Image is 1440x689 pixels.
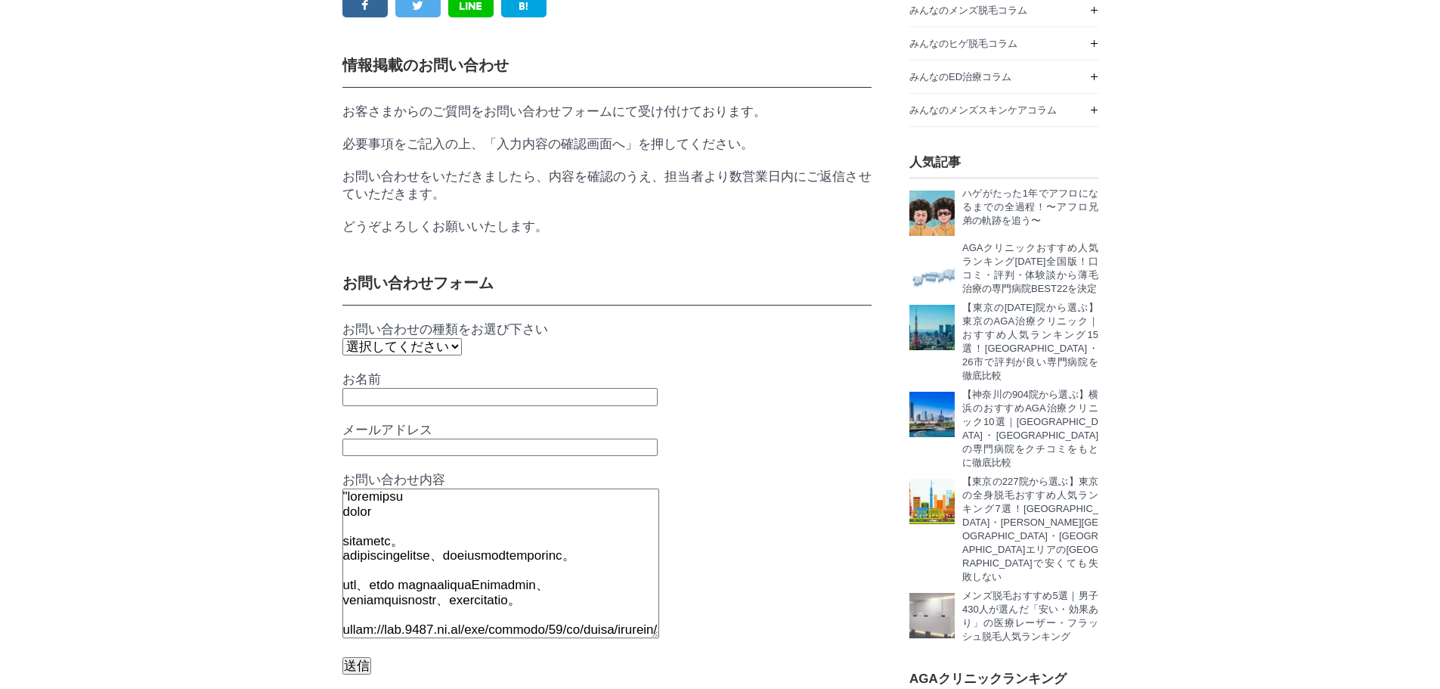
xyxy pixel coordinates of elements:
label: お問い合わせ内容 [342,473,659,641]
img: 東京タワー [909,305,955,350]
a: みんなのメンズスキンケアコラム [909,94,1098,126]
h2: お問い合わせフォーム [342,273,872,306]
a: 海岸と高層ビルと観覧車と船 【神奈川の904院から選ぶ】横浜のおすすめAGA治療クリニック10選｜[GEOGRAPHIC_DATA]・[GEOGRAPHIC_DATA]の専門病院をクチコミをもと... [909,392,1098,470]
p: お客さまからのご質問をお問い合わせフォームにて受け付けております。 [342,103,872,120]
h3: 人気記事 [909,154,1098,179]
a: 東京タワー 【東京の[DATE]院から選ぶ】東京のAGA治療クリニック｜おすすめ人気ランキング15選！[GEOGRAPHIC_DATA]・26市で評判が良い専門病院を徹底比較 [909,305,1098,383]
a: 東京のメンズ脱毛、おすすめはどこ？ 【東京の227院から選ぶ】東京の全身脱毛おすすめ人気ランキング7選！[GEOGRAPHIC_DATA]・[PERSON_NAME][GEOGRAPHIC_DA... [909,479,1098,584]
img: メンズ脱毛おすすめクリニック [909,593,955,638]
img: LINE [460,2,482,10]
p: 【東京の[DATE]院から選ぶ】東京のAGA治療クリニック｜おすすめ人気ランキング15選！[GEOGRAPHIC_DATA]・26市で評判が良い専門病院を徹底比較 [962,301,1098,383]
span: みんなのメンズ脱毛コラム [909,5,1027,16]
input: お名前 [342,388,658,406]
a: みんなのED治療コラム [909,61,1098,93]
img: AGA治療のMOTEOおすすめクリニックランキング全国版 [909,245,955,290]
input: メールアドレス [342,439,658,457]
p: 必要事項をご記入の上、「入力内容の確認画面へ」を押してください。 [342,135,872,153]
a: みんなのヒゲ脱毛コラム [909,27,1098,60]
h2: 情報掲載のお問い合わせ [342,55,872,88]
img: 東京のメンズ脱毛、おすすめはどこ？ [909,479,955,524]
img: B! [519,2,528,10]
label: メールアドレス [342,423,658,454]
img: 海岸と高層ビルと観覧車と船 [909,392,955,437]
p: AGAクリニックおすすめ人気ランキング[DATE]全国版！口コミ・評判・体験談から薄毛治療の専門病院BEST22を決定 [962,241,1098,296]
h3: AGAクリニックランキング [909,670,1098,687]
a: ハゲがたった1年えアフロになるまでの全過程 ハゲがたった1年でアフロになるまでの全過程！〜アフロ兄弟の軌跡を追う〜 [909,191,1098,236]
a: AGA治療のMOTEOおすすめクリニックランキング全国版 AGAクリニックおすすめ人気ランキング[DATE]全国版！口コミ・評判・体験談から薄毛治療の専門病院BEST22を決定 [909,245,1098,296]
label: お名前 [342,372,658,403]
label: お問い合わせの種類をお選び下さい [342,322,548,337]
p: ハゲがたった1年でアフロになるまでの全過程！〜アフロ兄弟の軌跡を追う〜 [962,187,1098,228]
span: みんなのヒゲ脱毛コラム [909,38,1017,49]
p: どうぞよろしくお願いいたします。 [342,218,872,235]
p: お問い合わせをいただきましたら、内容を確認のうえ、担当者より数営業日内にご返信させていただきます。 [342,168,872,203]
span: みんなのED治療コラム [909,71,1011,82]
img: ハゲがたった1年えアフロになるまでの全過程 [909,191,955,236]
a: メンズ脱毛おすすめクリニック メンズ脱毛おすすめ5選｜男子430人が選んだ「安い・効果あり」の医療レーザー・フラッシュ脱毛人気ランキング [909,593,1098,644]
p: 【東京の227院から選ぶ】東京の全身脱毛おすすめ人気ランキング7選！[GEOGRAPHIC_DATA]・[PERSON_NAME][GEOGRAPHIC_DATA]・[GEOGRAPHIC_DA... [962,475,1098,584]
textarea: お問い合わせ内容 [342,489,659,638]
span: みんなのメンズスキンケアコラム [909,104,1057,116]
p: 【神奈川の904院から選ぶ】横浜のおすすめAGA治療クリニック10選｜[GEOGRAPHIC_DATA]・[GEOGRAPHIC_DATA]の専門病院をクチコミをもとに徹底比較 [962,388,1098,470]
p: メンズ脱毛おすすめ5選｜男子430人が選んだ「安い・効果あり」の医療レーザー・フラッシュ脱毛人気ランキング [962,589,1098,644]
input: 送信 [342,657,371,675]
